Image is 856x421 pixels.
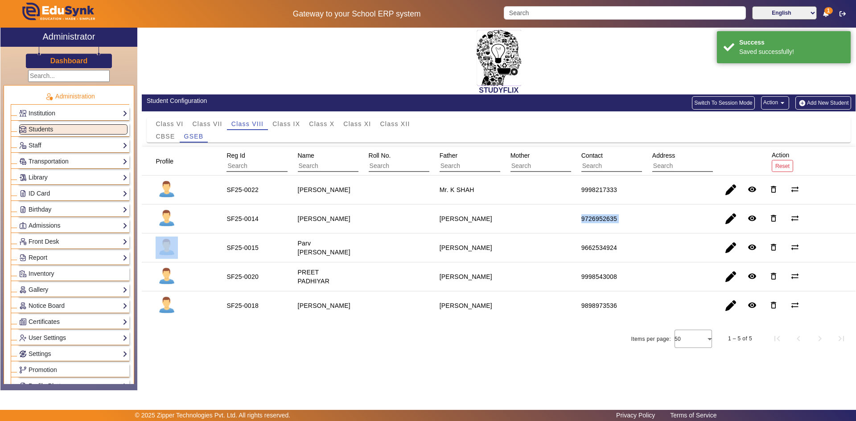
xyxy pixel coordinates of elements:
img: profile.png [156,179,178,201]
span: CBSE [156,133,175,139]
staff-with-status: [PERSON_NAME] [298,186,350,193]
div: 9898973536 [581,301,617,310]
button: Action [761,96,789,110]
button: First page [766,328,788,349]
mat-icon: remove_red_eye [748,272,757,281]
mat-icon: delete_outline [769,301,778,310]
button: Switch To Session Mode [692,96,755,110]
mat-icon: sync_alt [790,185,799,194]
staff-with-status: PREET PADHIYAR [298,269,330,285]
input: Search [504,6,745,20]
span: Inventory [29,270,54,277]
span: Contact [581,152,603,159]
span: Address [652,152,675,159]
div: Items per page: [631,335,671,343]
div: SF25-0022 [226,185,259,194]
div: Reg Id [223,147,317,175]
div: Contact [578,147,672,175]
input: Search [226,160,306,172]
span: Promotion [29,366,57,373]
img: 2da83ddf-6089-4dce-a9e2-416746467bdd [477,30,521,86]
input: Search [510,160,590,172]
span: Class XI [343,121,371,127]
img: Branchoperations.png [20,367,26,373]
div: Action [769,147,796,175]
span: Profile [156,158,173,165]
mat-icon: sync_alt [790,272,799,281]
div: Profile [152,153,185,169]
staff-with-status: Parv [PERSON_NAME] [298,240,350,256]
input: Search [369,160,449,172]
img: add-new-student.png [798,99,807,107]
span: GSEB [184,133,204,139]
div: 1 – 5 of 5 [728,334,752,343]
div: Name [295,147,389,175]
div: SF25-0018 [226,301,259,310]
div: Student Configuration [147,96,494,106]
div: 9998543008 [581,272,617,281]
div: Address [649,147,743,175]
div: 9662534924 [581,243,617,252]
mat-icon: remove_red_eye [748,243,757,252]
img: Administration.png [45,93,53,101]
div: Mother [507,147,601,175]
div: SF25-0015 [226,243,259,252]
div: SF25-0014 [226,214,259,223]
h5: Gateway to your School ERP system [219,9,494,19]
span: Roll No. [369,152,391,159]
div: [PERSON_NAME] [440,243,492,252]
img: profile.png [156,237,178,259]
input: Search [652,160,732,172]
span: Students [29,126,53,133]
mat-icon: delete_outline [769,185,778,194]
img: Inventory.png [20,270,26,277]
staff-with-status: [PERSON_NAME] [298,215,350,222]
a: Terms of Service [666,409,721,421]
mat-icon: remove_red_eye [748,185,757,194]
div: Roll No. [366,147,460,175]
mat-icon: delete_outline [769,272,778,281]
button: Previous page [788,328,809,349]
input: Search [298,160,378,172]
div: [PERSON_NAME] [440,214,492,223]
mat-icon: remove_red_eye [748,301,757,310]
div: Success [739,38,844,47]
span: Class XII [380,121,410,127]
mat-icon: delete_outline [769,214,778,223]
input: Search... [28,70,110,82]
span: Father [440,152,457,159]
div: SF25-0020 [226,272,259,281]
input: Search [440,160,519,172]
div: Father [436,147,531,175]
span: Class X [309,121,334,127]
div: Saved successfully! [739,47,844,57]
span: Class IX [272,121,300,127]
mat-icon: sync_alt [790,301,799,310]
mat-icon: remove_red_eye [748,214,757,223]
mat-icon: sync_alt [790,243,799,252]
h2: STUDYFLIX [142,86,856,94]
button: Next page [809,328,831,349]
input: Search [581,160,661,172]
a: Privacy Policy [612,409,659,421]
a: Dashboard [50,56,88,65]
h3: Dashboard [50,57,88,65]
img: profile.png [156,294,178,317]
mat-icon: arrow_drop_down [778,98,787,107]
staff-with-status: [PERSON_NAME] [298,302,350,309]
img: profile.png [156,208,178,230]
div: Mr. K SHAH [440,185,474,194]
button: Last page [831,328,852,349]
span: Class VII [193,121,222,127]
div: [PERSON_NAME] [440,301,492,310]
a: Students [19,124,128,135]
button: Reset [772,160,793,172]
p: Administration [11,92,129,101]
span: Class VI [156,121,183,127]
button: Add New Student [795,96,851,110]
h2: Administrator [43,31,95,42]
span: Name [298,152,314,159]
span: Class VIII [231,121,263,127]
mat-icon: delete_outline [769,243,778,252]
mat-icon: sync_alt [790,214,799,223]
